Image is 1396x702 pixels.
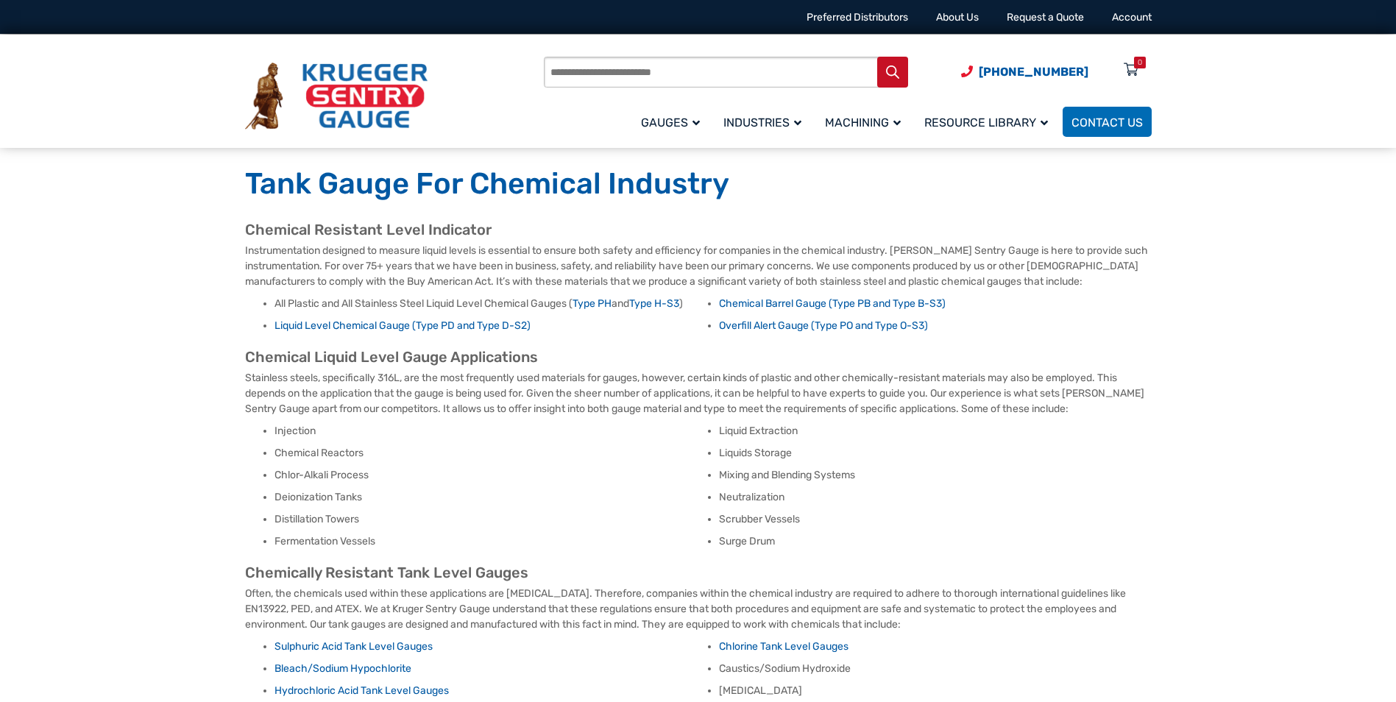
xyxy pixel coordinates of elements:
span: Industries [723,116,801,130]
span: Resource Library [924,116,1048,130]
a: Machining [816,104,915,139]
li: All Plastic and All Stainless Steel Liquid Level Chemical Gauges ( and ) [274,297,707,311]
li: [MEDICAL_DATA] [719,684,1152,698]
a: Contact Us [1063,107,1152,137]
p: Often, the chemicals used within these applications are [MEDICAL_DATA]. Therefore, companies with... [245,586,1152,632]
li: Fermentation Vessels [274,534,707,549]
a: Phone Number (920) 434-8860 [961,63,1088,81]
span: Gauges [641,116,700,130]
li: Liquids Storage [719,446,1152,461]
a: Preferred Distributors [807,11,908,24]
a: Gauges [632,104,715,139]
span: Machining [825,116,901,130]
li: Surge Drum [719,534,1152,549]
span: Contact Us [1071,116,1143,130]
a: Resource Library [915,104,1063,139]
a: Overfill Alert Gauge (Type PO and Type O-S3) [719,319,928,332]
p: Instrumentation designed to measure liquid levels is essential to ensure both safety and efficien... [245,243,1152,289]
h2: Chemical Liquid Level Gauge Applications [245,348,1152,366]
li: Caustics/Sodium Hydroxide [719,662,1152,676]
li: Liquid Extraction [719,424,1152,439]
a: Account [1112,11,1152,24]
li: Scrubber Vessels [719,512,1152,527]
h2: Chemical Resistant Level Indicator [245,221,1152,239]
h1: Tank Gauge For Chemical Industry [245,166,1152,202]
h2: Chemically Resistant Tank Level Gauges [245,564,1152,582]
a: Type PH [573,297,612,310]
img: Krueger Sentry Gauge [245,63,428,130]
li: Chlor-Alkali Process [274,468,707,483]
li: Injection [274,424,707,439]
a: Industries [715,104,816,139]
a: Liquid Level Chemical Gauge (Type PD and Type D-S2) [274,319,531,332]
span: [PHONE_NUMBER] [979,65,1088,79]
li: Mixing and Blending Systems [719,468,1152,483]
div: 0 [1138,57,1142,68]
p: Stainless steels, specifically 316L, are the most frequently used materials for gauges, however, ... [245,370,1152,416]
a: About Us [936,11,979,24]
li: Chemical Reactors [274,446,707,461]
li: Distillation Towers [274,512,707,527]
a: Request a Quote [1007,11,1084,24]
a: Chemical Barrel Gauge (Type PB and Type B-S3) [719,297,946,310]
li: Neutralization [719,490,1152,505]
a: Chlorine Tank Level Gauges [719,640,848,653]
a: Sulphuric Acid Tank Level Gauges [274,640,433,653]
a: Bleach/Sodium Hypochlorite [274,662,411,675]
a: Type H-S3 [629,297,679,310]
li: Deionization Tanks [274,490,707,505]
a: Hydrochloric Acid Tank Level Gauges [274,684,449,697]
